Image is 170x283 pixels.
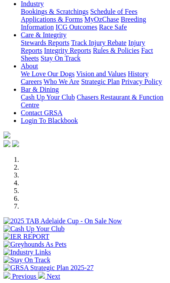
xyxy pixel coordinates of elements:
a: Login To Blackbook [21,117,78,124]
div: About [21,70,167,86]
a: Cash Up Your Club [21,93,75,101]
a: Strategic Plan [81,78,119,85]
a: History [128,70,148,77]
div: Care & Integrity [21,39,167,62]
a: We Love Our Dogs [21,70,74,77]
a: Contact GRSA [21,109,62,116]
img: twitter.svg [12,140,19,147]
a: Care & Integrity [21,31,67,39]
a: ICG Outcomes [55,23,97,31]
img: Greyhounds As Pets [3,241,67,248]
a: Careers [21,78,42,85]
a: Bookings & Scratchings [21,8,88,15]
a: Vision and Values [76,70,126,77]
span: Previous [12,273,36,280]
a: Next [38,273,60,280]
a: Breeding Information [21,16,146,31]
img: Industry Links [3,248,51,256]
a: Schedule of Fees [90,8,137,15]
span: Next [47,273,60,280]
img: 2025 TAB Adelaide Cup - On Sale Now [3,217,122,225]
img: Cash Up Your Club [3,225,64,233]
img: chevron-left-pager-white.svg [3,272,10,279]
img: IER REPORT [3,233,49,241]
img: logo-grsa-white.png [3,132,10,138]
a: Rules & Policies [93,47,140,54]
div: Industry [21,8,167,31]
a: Who We Are [44,78,80,85]
a: Fact Sheets [21,47,153,62]
img: GRSA Strategic Plan 2025-27 [3,264,93,272]
a: Race Safe [99,23,127,31]
a: Applications & Forms [21,16,83,23]
a: Bar & Dining [21,86,59,93]
a: Track Injury Rebate [71,39,126,46]
a: About [21,62,38,70]
img: chevron-right-pager-white.svg [38,272,45,279]
a: Previous [3,273,38,280]
a: Integrity Reports [44,47,91,54]
a: Privacy Policy [122,78,162,85]
a: Stay On Track [41,55,80,62]
img: facebook.svg [3,140,10,147]
a: MyOzChase [84,16,119,23]
a: Injury Reports [21,39,145,54]
div: Bar & Dining [21,93,167,109]
img: Stay On Track [3,256,50,264]
a: Chasers Restaurant & Function Centre [21,93,164,109]
a: Stewards Reports [21,39,69,46]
